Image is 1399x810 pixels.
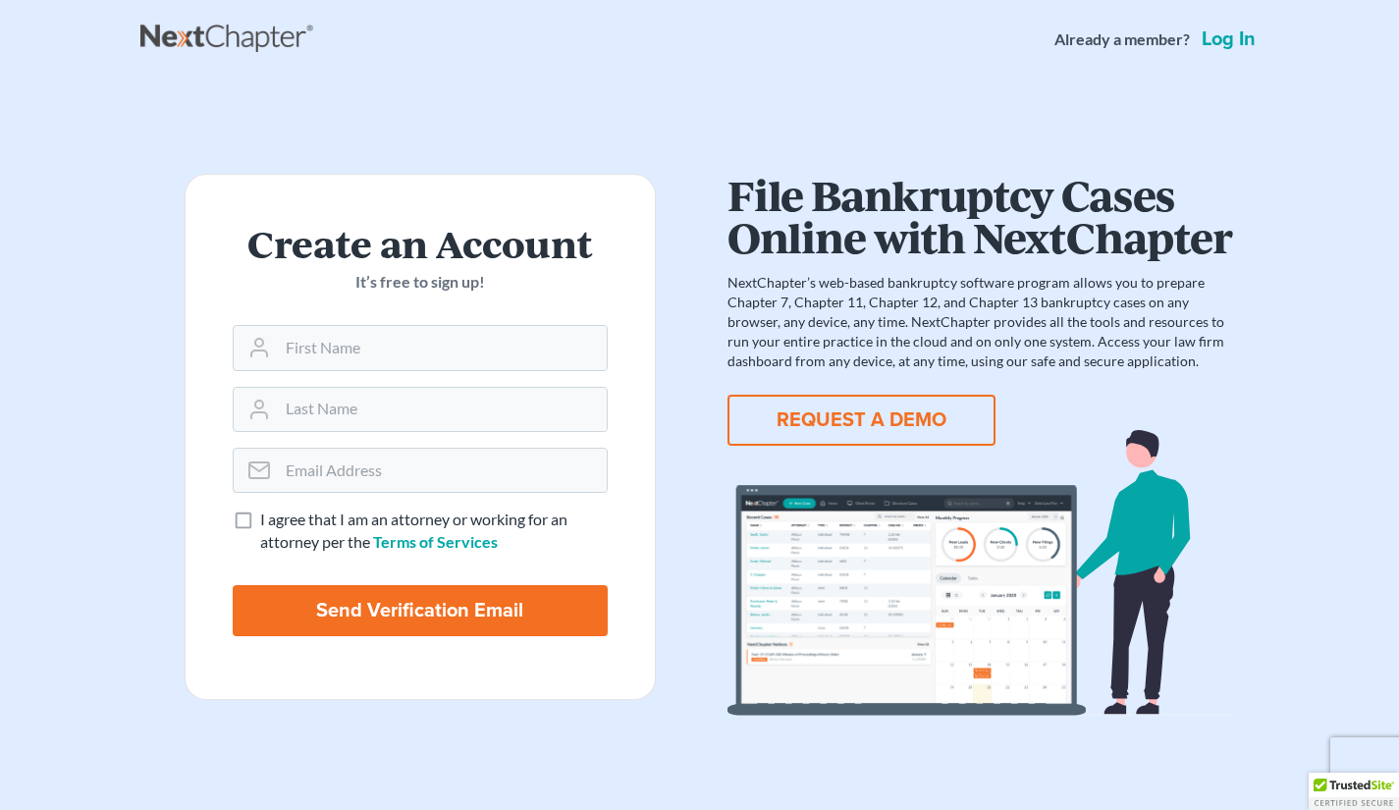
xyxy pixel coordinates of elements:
input: Last Name [278,388,607,431]
a: Log in [1198,29,1260,49]
h1: File Bankruptcy Cases Online with NextChapter [727,174,1232,257]
div: TrustedSite Certified [1309,773,1399,810]
strong: Already a member? [1054,28,1190,51]
button: REQUEST A DEMO [727,395,995,446]
a: Terms of Services [373,532,498,551]
h2: Create an Account [233,222,608,263]
p: NextChapter’s web-based bankruptcy software program allows you to prepare Chapter 7, Chapter 11, ... [727,273,1232,371]
span: I agree that I am an attorney or working for an attorney per the [260,510,567,551]
input: First Name [278,326,607,369]
p: It’s free to sign up! [233,271,608,294]
input: Send Verification Email [233,585,608,636]
input: Email Address [278,449,607,492]
img: dashboard-867a026336fddd4d87f0941869007d5e2a59e2bc3a7d80a2916e9f42c0117099.svg [727,430,1232,716]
